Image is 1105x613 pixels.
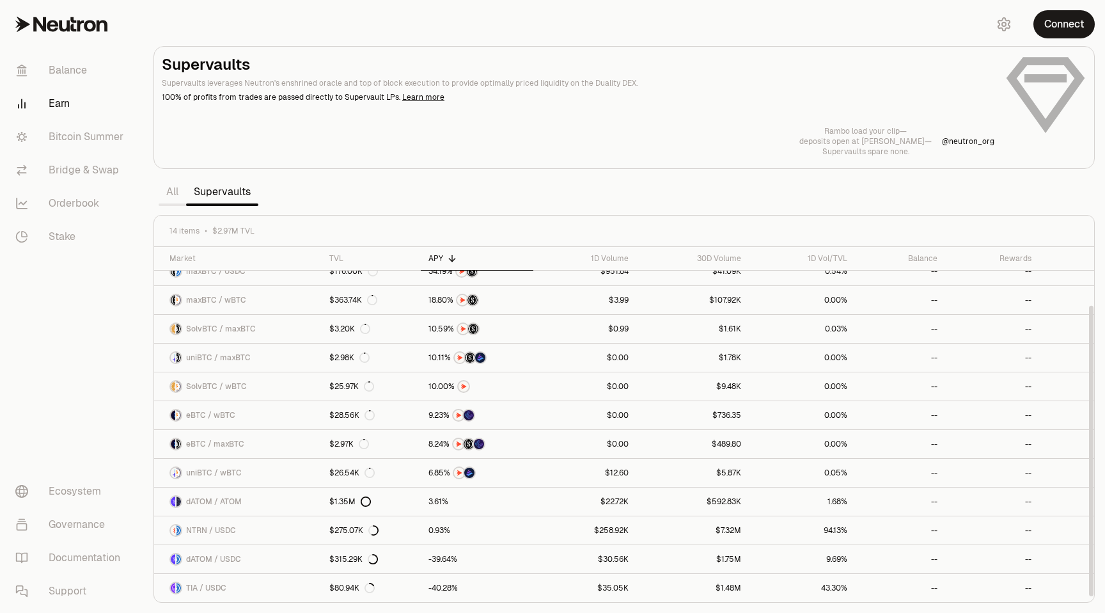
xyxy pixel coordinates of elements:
p: deposits open at [PERSON_NAME]— [799,136,932,147]
a: $30.56K [533,545,636,573]
p: @ neutron_org [942,136,994,147]
a: -- [855,459,945,487]
div: Market [169,253,314,264]
a: -- [945,488,1039,516]
img: Structured Points [467,295,478,305]
img: USDC Logo [176,583,181,593]
a: -- [945,430,1039,458]
a: Bitcoin Summer [5,120,138,154]
a: $3.99 [533,286,636,314]
a: 0.00% [749,401,855,429]
img: NTRN [458,381,469,392]
a: $80.94K [322,574,421,602]
img: wBTC Logo [176,295,181,305]
a: -- [945,401,1039,429]
img: EtherFi Points [474,439,484,449]
div: $28.56K [329,410,375,420]
a: -- [855,372,945,401]
div: 1D Volume [541,253,629,264]
a: -- [855,401,945,429]
a: $7.32M [636,516,749,545]
a: uniBTC LogowBTC LogouniBTC / wBTC [154,459,322,487]
a: NTRNStructured Points [421,286,533,314]
div: $1.35M [329,497,371,507]
img: USDC Logo [176,266,181,276]
a: Stake [5,220,138,253]
p: Rambo load your clip— [799,126,932,136]
span: 14 items [169,226,200,236]
div: APY [428,253,526,264]
a: $28.56K [322,401,421,429]
div: $363.74K [329,295,377,305]
img: wBTC Logo [176,410,181,420]
a: NTRNEtherFi Points [421,401,533,429]
img: USDC Logo [176,554,181,564]
span: dATOM / ATOM [186,497,242,507]
img: USDC Logo [176,525,181,536]
a: dATOM LogoUSDC LogodATOM / USDC [154,545,322,573]
span: NTRN / USDC [186,525,236,536]
a: $1.78K [636,344,749,372]
a: NTRNBedrock Diamonds [421,459,533,487]
span: $2.97M TVL [212,226,255,236]
a: -- [945,574,1039,602]
a: $0.00 [533,372,636,401]
a: $1.75M [636,545,749,573]
a: $2.98K [322,344,421,372]
img: wBTC Logo [176,468,181,478]
span: TIA / USDC [186,583,226,593]
a: 0.00% [749,372,855,401]
img: maxBTC Logo [176,439,181,449]
div: Rewards [953,253,1031,264]
a: 0.05% [749,459,855,487]
img: Structured Points [468,324,478,334]
img: maxBTC Logo [171,266,175,276]
div: 1D Vol/TVL [756,253,847,264]
a: 0.00% [749,286,855,314]
a: $12.60 [533,459,636,487]
a: 43.30% [749,574,855,602]
div: $26.54K [329,468,375,478]
img: NTRN Logo [171,525,175,536]
span: uniBTC / maxBTC [186,353,251,363]
span: eBTC / wBTC [186,410,235,420]
span: eBTC / maxBTC [186,439,244,449]
a: $107.92K [636,286,749,314]
img: Bedrock Diamonds [464,468,474,478]
a: NTRNStructured PointsEtherFi Points [421,430,533,458]
h2: Supervaults [162,54,994,75]
img: maxBTC Logo [176,353,181,363]
a: $41.09K [636,257,749,285]
a: 0.00% [749,344,855,372]
a: 1.68% [749,488,855,516]
a: -- [855,545,945,573]
a: Orderbook [5,187,138,220]
img: Bedrock Diamonds [475,353,485,363]
img: NTRN [453,410,464,420]
a: Support [5,575,138,608]
img: uniBTC Logo [171,468,175,478]
a: -- [855,286,945,314]
div: 30D Volume [644,253,741,264]
a: maxBTC LogoUSDC LogomaxBTC / USDC [154,257,322,285]
a: 94.13% [749,516,855,545]
a: $26.54K [322,459,421,487]
img: wBTC Logo [176,381,181,392]
a: SolvBTC LogowBTC LogoSolvBTC / wBTC [154,372,322,401]
a: $951.84 [533,257,636,285]
img: SolvBTC Logo [171,381,175,392]
img: NTRN [458,324,468,334]
span: maxBTC / USDC [186,266,246,276]
img: maxBTC Logo [176,324,181,334]
a: $1.35M [322,488,421,516]
a: Governance [5,508,138,541]
a: $592.83K [636,488,749,516]
a: $258.92K [533,516,636,545]
div: $25.97K [329,381,374,392]
a: Learn more [402,92,444,102]
button: NTRNStructured Points [428,322,526,335]
span: uniBTC / wBTC [186,468,242,478]
a: $0.00 [533,344,636,372]
a: 9.69% [749,545,855,573]
button: NTRNStructured Points [428,265,526,278]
